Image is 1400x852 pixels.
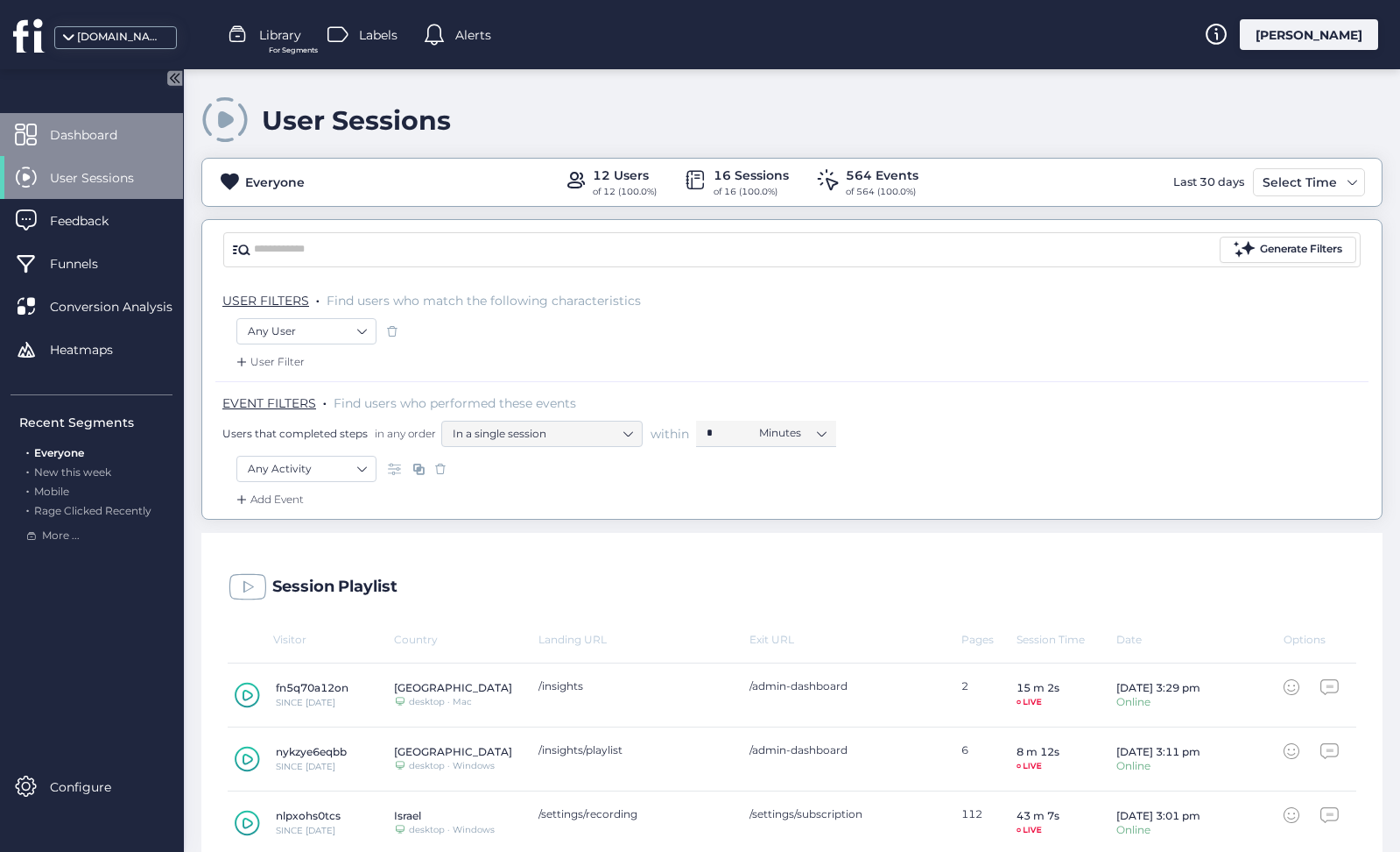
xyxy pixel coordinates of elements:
span: Library [259,25,301,45]
span: Alerts [455,25,491,45]
span: User Sessions [50,168,160,188]
div: /insights [538,679,732,692]
div: User Sessions [262,104,451,137]
div: of 16 (100.0%) [714,185,789,199]
div: Options [1284,633,1339,646]
div: Date [1116,633,1283,646]
div: 12 Users [593,166,657,185]
span: . [323,392,327,409]
span: . [26,501,29,517]
div: Pages [961,633,1017,646]
div: 16 Sessions [714,166,789,185]
div: Online [1116,825,1200,835]
div: [DATE] 3:29 pm [1116,681,1200,694]
div: SINCE [DATE] [276,827,341,835]
div: nlpxohs0tcs [276,809,341,822]
div: Country [394,633,538,646]
nz-select-item: Any Activity [248,456,365,482]
div: fn5q70a12on [276,681,348,694]
div: /insights/playlist [538,743,732,756]
div: /admin-dashboard [749,679,943,692]
span: Everyone [34,446,84,459]
span: Labels [359,25,397,45]
span: . [26,481,29,498]
nz-select-item: Any User [248,318,365,344]
span: Mobile [34,485,69,498]
button: Generate Filters [1220,237,1356,263]
span: Find users who match the following characteristics [327,293,641,309]
span: EVENT FILTERS [222,395,316,411]
span: Heatmaps [50,340,139,359]
div: 2 [961,679,1017,711]
div: SINCE [DATE] [276,763,347,771]
div: Landing URL [538,633,749,646]
div: Select Time [1258,172,1341,193]
nz-select-item: In a single session [453,421,631,447]
div: User Filter [233,353,305,371]
div: Recent Segments [19,413,172,432]
div: 43 m 7s [1017,809,1059,822]
div: [GEOGRAPHIC_DATA] [394,745,512,758]
nz-select-item: Minutes [759,420,826,446]
span: . [316,289,320,307]
div: /settings/subscription [749,807,943,820]
div: of 12 (100.0%) [593,185,657,199]
div: Add Event [233,491,304,508]
div: desktop · Mac [409,698,472,706]
div: Last 30 days [1169,168,1249,196]
div: Online [1116,761,1200,771]
span: New this week [34,465,111,479]
span: USER FILTERS [222,293,309,309]
span: Funnels [50,254,124,273]
div: 112 [961,807,1017,839]
span: . [26,462,29,479]
div: desktop · Windows [409,762,495,770]
div: desktop · Windows [409,826,495,834]
div: 6 [961,743,1017,775]
div: [PERSON_NAME] [1240,19,1378,50]
div: 8 m 12s [1017,745,1059,758]
span: Users that completed steps [222,426,368,441]
div: of 564 (100.0%) [846,185,918,199]
span: within [651,425,689,443]
span: Find users who performed these events [334,395,576,411]
div: 564 Events [846,166,918,185]
span: Configure [50,777,137,797]
div: SINCE [DATE] [276,699,348,707]
div: Session Playlist [272,579,397,596]
div: /settings/recording [538,807,732,820]
span: . [26,443,29,459]
div: Israel [394,809,495,822]
span: For Segments [269,45,318,56]
div: Session Time [1017,633,1116,646]
span: in any order [371,426,436,441]
span: Rage Clicked Recently [34,504,151,517]
div: [DATE] 3:01 pm [1116,809,1200,822]
span: More ... [42,528,80,544]
div: Generate Filters [1260,241,1342,258]
div: Exit URL [749,633,960,646]
div: nykzye6eqbb [276,745,347,758]
div: Everyone [245,173,305,192]
span: Feedback [50,211,135,231]
div: 15 m 2s [1017,681,1059,694]
div: Visitor [228,633,394,646]
div: Online [1116,697,1200,707]
span: Dashboard [50,125,144,145]
span: Conversion Analysis [50,297,199,316]
div: /admin-dashboard [749,743,943,756]
div: [DATE] 3:11 pm [1116,745,1200,758]
div: [GEOGRAPHIC_DATA] [394,681,512,694]
div: [DOMAIN_NAME] [77,29,165,46]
